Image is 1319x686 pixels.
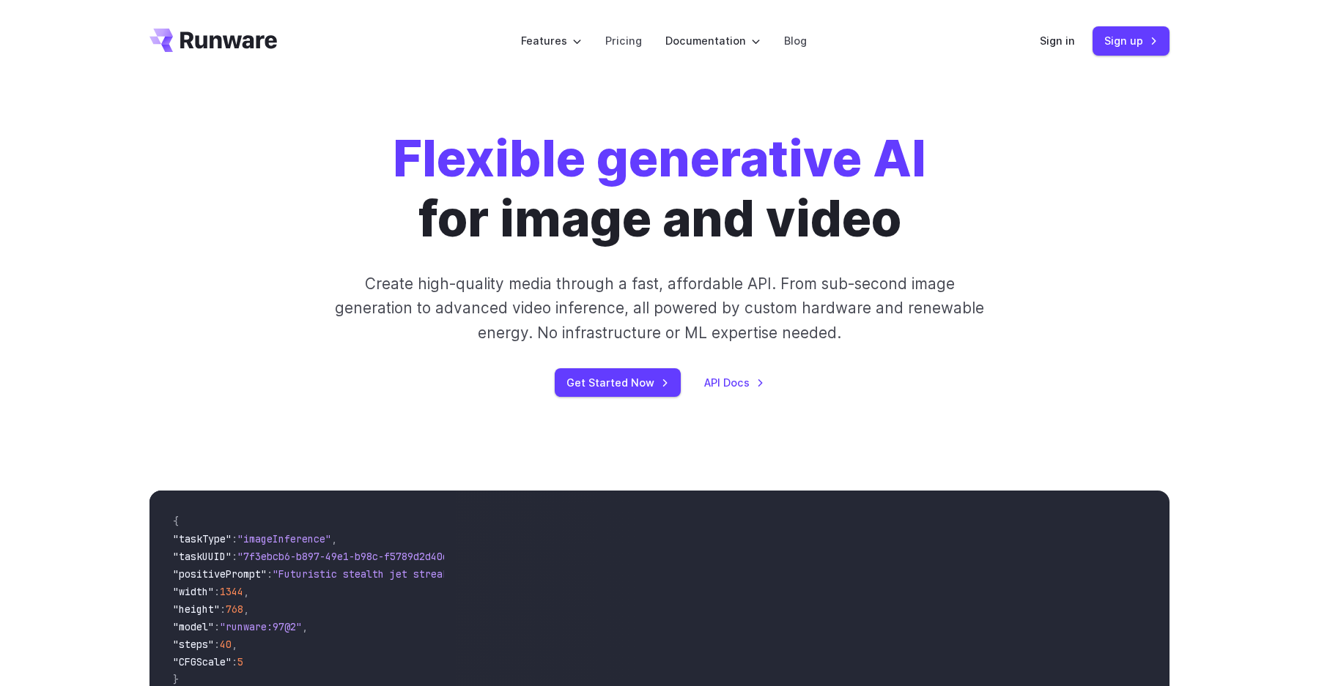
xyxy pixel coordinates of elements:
[173,655,232,668] span: "CFGScale"
[232,550,237,563] span: :
[243,585,249,598] span: ,
[704,374,764,391] a: API Docs
[173,673,179,686] span: }
[273,567,806,581] span: "Futuristic stealth jet streaking through a neon-lit cityscape with glowing purple exhaust"
[173,567,267,581] span: "positivePrompt"
[220,585,243,598] span: 1344
[232,532,237,545] span: :
[173,550,232,563] span: "taskUUID"
[220,603,226,616] span: :
[232,655,237,668] span: :
[521,32,582,49] label: Features
[232,638,237,651] span: ,
[333,272,986,345] p: Create high-quality media through a fast, affordable API. From sub-second image generation to adv...
[173,515,179,528] span: {
[173,638,214,651] span: "steps"
[237,550,460,563] span: "7f3ebcb6-b897-49e1-b98c-f5789d2d40d7"
[267,567,273,581] span: :
[173,585,214,598] span: "width"
[173,532,232,545] span: "taskType"
[214,638,220,651] span: :
[555,368,681,397] a: Get Started Now
[220,638,232,651] span: 40
[226,603,243,616] span: 768
[243,603,249,616] span: ,
[1093,26,1170,55] a: Sign up
[173,603,220,616] span: "height"
[393,129,926,248] h1: for image and video
[605,32,642,49] a: Pricing
[302,620,308,633] span: ,
[331,532,337,545] span: ,
[237,532,331,545] span: "imageInference"
[214,620,220,633] span: :
[173,620,214,633] span: "model"
[665,32,761,49] label: Documentation
[149,29,277,52] a: Go to /
[1040,32,1075,49] a: Sign in
[237,655,243,668] span: 5
[220,620,302,633] span: "runware:97@2"
[784,32,807,49] a: Blog
[393,128,926,188] strong: Flexible generative AI
[214,585,220,598] span: :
